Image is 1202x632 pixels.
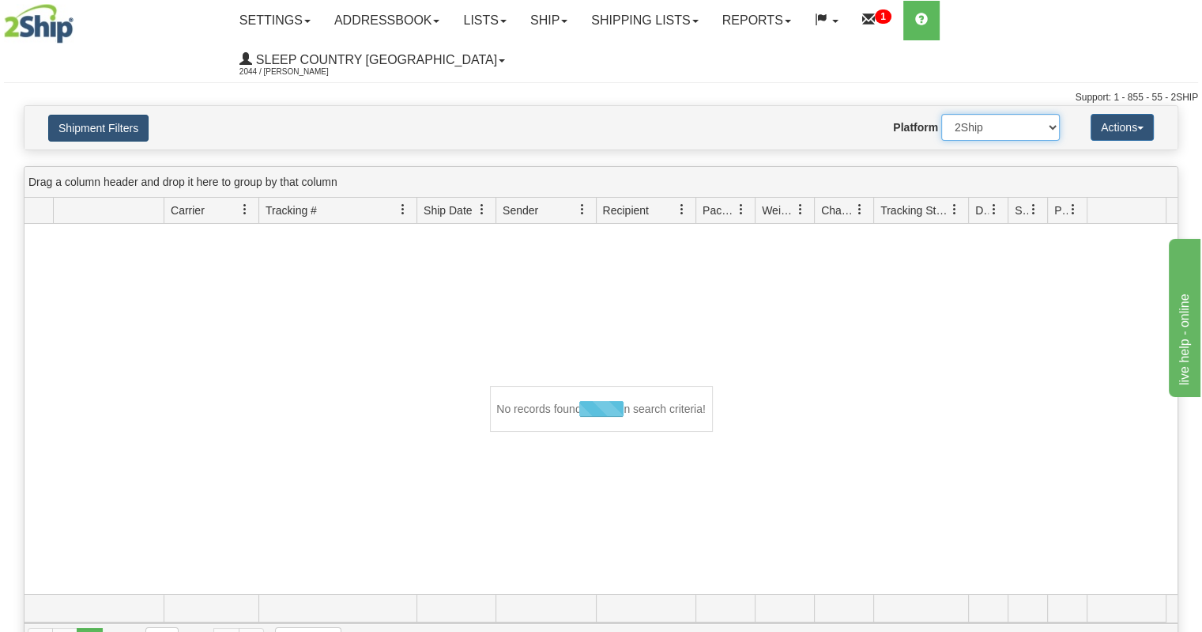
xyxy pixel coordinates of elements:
[850,1,903,40] a: 1
[762,202,795,218] span: Weight
[4,4,73,44] img: logo2044.jpg
[941,196,968,223] a: Tracking Status filter column settings
[579,1,710,40] a: Shipping lists
[1020,196,1047,223] a: Shipment Issues filter column settings
[228,40,517,80] a: Sleep Country [GEOGRAPHIC_DATA] 2044 / [PERSON_NAME]
[228,1,322,40] a: Settings
[4,91,1198,104] div: Support: 1 - 855 - 55 - 2SHIP
[728,196,755,223] a: Packages filter column settings
[603,202,649,218] span: Recipient
[981,196,1008,223] a: Delivery Status filter column settings
[569,196,596,223] a: Sender filter column settings
[390,196,416,223] a: Tracking # filter column settings
[503,202,538,218] span: Sender
[1091,114,1154,141] button: Actions
[880,202,949,218] span: Tracking Status
[266,202,317,218] span: Tracking #
[24,167,1178,198] div: grid grouping header
[451,1,518,40] a: Lists
[1054,202,1068,218] span: Pickup Status
[48,115,149,142] button: Shipment Filters
[669,196,695,223] a: Recipient filter column settings
[787,196,814,223] a: Weight filter column settings
[893,119,938,135] label: Platform
[12,9,146,28] div: live help - online
[424,202,472,218] span: Ship Date
[1060,196,1087,223] a: Pickup Status filter column settings
[322,1,452,40] a: Addressbook
[518,1,579,40] a: Ship
[821,202,854,218] span: Charge
[1015,202,1028,218] span: Shipment Issues
[875,9,891,24] sup: 1
[232,196,258,223] a: Carrier filter column settings
[171,202,205,218] span: Carrier
[703,202,736,218] span: Packages
[975,202,989,218] span: Delivery Status
[239,64,358,80] span: 2044 / [PERSON_NAME]
[1166,235,1200,396] iframe: chat widget
[469,196,495,223] a: Ship Date filter column settings
[846,196,873,223] a: Charge filter column settings
[252,53,497,66] span: Sleep Country [GEOGRAPHIC_DATA]
[710,1,803,40] a: Reports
